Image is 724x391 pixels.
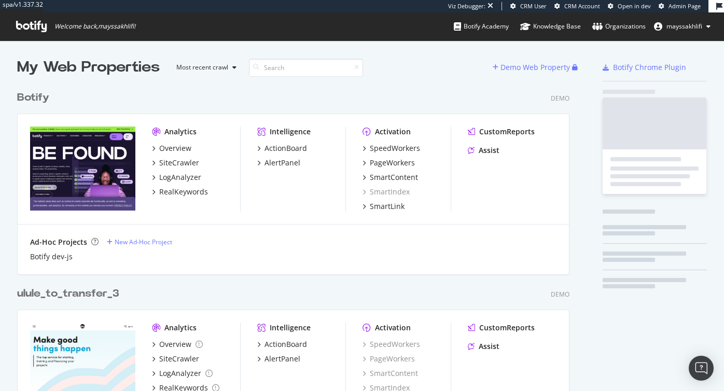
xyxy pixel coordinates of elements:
[363,143,420,153] a: SpeedWorkers
[520,2,547,10] span: CRM User
[603,62,686,73] a: Botify Chrome Plugin
[257,143,307,153] a: ActionBoard
[564,2,600,10] span: CRM Account
[17,90,49,105] div: Botify
[479,127,535,137] div: CustomReports
[370,143,420,153] div: SpeedWorkers
[646,18,719,35] button: mayssakhlifi
[107,238,172,246] a: New Ad-Hoc Project
[551,94,569,103] div: Demo
[479,145,499,156] div: Assist
[115,238,172,246] div: New Ad-Hoc Project
[159,143,191,153] div: Overview
[257,354,300,364] a: AlertPanel
[159,354,199,364] div: SiteCrawler
[454,12,509,40] a: Botify Academy
[689,356,714,381] div: Open Intercom Messenger
[618,2,651,10] span: Open in dev
[551,290,569,299] div: Demo
[363,201,405,212] a: SmartLink
[270,127,311,137] div: Intelligence
[264,354,300,364] div: AlertPanel
[479,341,499,352] div: Assist
[168,59,241,76] button: Most recent crawl
[370,172,418,183] div: SmartContent
[164,127,197,137] div: Analytics
[363,158,415,168] a: PageWorkers
[363,339,420,350] a: SpeedWorkers
[159,172,201,183] div: LogAnalyzer
[152,339,203,350] a: Overview
[17,57,160,78] div: My Web Properties
[520,21,581,32] div: Knowledge Base
[152,368,213,379] a: LogAnalyzer
[264,339,307,350] div: ActionBoard
[159,158,199,168] div: SiteCrawler
[159,187,208,197] div: RealKeywords
[363,368,418,379] a: SmartContent
[375,127,411,137] div: Activation
[613,62,686,73] div: Botify Chrome Plugin
[592,12,646,40] a: Organizations
[370,201,405,212] div: SmartLink
[363,187,410,197] a: SmartIndex
[164,323,197,333] div: Analytics
[500,62,570,73] div: Demo Web Property
[454,21,509,32] div: Botify Academy
[17,286,119,301] div: ulule_to_transfer_3
[592,21,646,32] div: Organizations
[152,354,199,364] a: SiteCrawler
[468,145,499,156] a: Assist
[176,64,228,71] div: Most recent crawl
[249,59,363,77] input: Search
[159,368,201,379] div: LogAnalyzer
[370,158,415,168] div: PageWorkers
[363,172,418,183] a: SmartContent
[479,323,535,333] div: CustomReports
[17,90,53,105] a: Botify
[520,12,581,40] a: Knowledge Base
[608,2,651,10] a: Open in dev
[554,2,600,10] a: CRM Account
[375,323,411,333] div: Activation
[159,339,191,350] div: Overview
[468,323,535,333] a: CustomReports
[270,323,311,333] div: Intelligence
[669,2,701,10] span: Admin Page
[30,252,73,262] a: Botify dev-js
[659,2,701,10] a: Admin Page
[152,187,208,197] a: RealKeywords
[30,237,87,247] div: Ad-Hoc Projects
[666,22,702,31] span: mayssakhlifi
[493,63,572,72] a: Demo Web Property
[54,22,135,31] span: Welcome back, mayssakhlifi !
[363,354,415,364] a: PageWorkers
[152,143,191,153] a: Overview
[493,59,572,76] button: Demo Web Property
[152,172,201,183] a: LogAnalyzer
[152,158,199,168] a: SiteCrawler
[468,341,499,352] a: Assist
[30,127,135,211] img: Botify
[468,127,535,137] a: CustomReports
[257,339,307,350] a: ActionBoard
[17,286,123,301] a: ulule_to_transfer_3
[510,2,547,10] a: CRM User
[264,143,307,153] div: ActionBoard
[257,158,300,168] a: AlertPanel
[264,158,300,168] div: AlertPanel
[448,2,485,10] div: Viz Debugger:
